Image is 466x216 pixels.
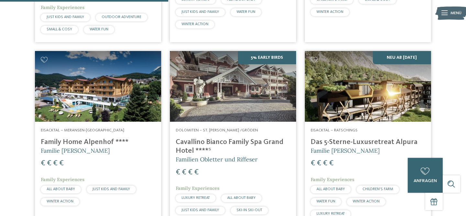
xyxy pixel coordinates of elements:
h4: Family Home Alpenhof **** [41,138,155,147]
span: € [59,159,64,167]
span: € [329,159,334,167]
span: € [47,159,51,167]
span: Family Experiences [41,177,84,182]
span: Dolomiten – St. [PERSON_NAME] /Gröden [176,128,258,132]
span: CHILDREN’S FARM [362,187,393,191]
span: JUST KIDS AND FAMILY [182,10,219,14]
span: Family Experiences [176,185,219,191]
span: SKI-IN SKI-OUT [237,208,262,212]
span: WINTER ACTION [182,22,208,26]
span: € [188,169,193,176]
span: anfragen [414,179,437,183]
img: Family Spa Grand Hotel Cavallino Bianco ****ˢ [170,51,296,122]
span: JUST KIDS AND FAMILY [182,208,219,212]
span: € [194,169,199,176]
span: LUXURY RETREAT [316,212,345,216]
span: WATER FUN [316,200,335,203]
span: Family Experiences [311,177,354,182]
span: Familie [PERSON_NAME] [311,147,380,154]
span: WINTER ACTION [353,200,380,203]
span: JUST KIDS AND FAMILY [93,187,130,191]
span: € [323,159,327,167]
span: € [317,159,321,167]
span: Familie [PERSON_NAME] [41,147,110,154]
span: € [53,159,58,167]
a: anfragen [408,158,443,193]
span: € [311,159,315,167]
span: Family Experiences [41,5,84,10]
span: OUTDOOR ADVENTURE [102,15,141,19]
span: JUST KIDS AND FAMILY [47,15,84,19]
span: Familien Obletter und Riffeser [176,156,258,163]
span: Eisacktal – Meransen-[GEOGRAPHIC_DATA] [41,128,124,132]
h4: Das 5-Sterne-Luxusretreat Alpura [311,138,425,147]
span: Eisacktal – Ratschings [311,128,358,132]
span: LUXURY RETREAT [182,196,210,200]
span: WATER FUN [237,10,255,14]
h4: Cavallino Bianco Family Spa Grand Hotel ****ˢ [176,138,290,155]
span: SMALL & COSY [47,27,72,31]
span: ALL ABOUT BABY [227,196,256,200]
img: Familienhotels gesucht? Hier findet ihr die besten! [305,51,431,122]
span: € [41,159,45,167]
span: ALL ABOUT BABY [316,187,345,191]
span: WINTER ACTION [47,200,73,203]
span: ALL ABOUT BABY [47,187,75,191]
img: Family Home Alpenhof **** [35,51,161,122]
span: WATER FUN [90,27,108,31]
span: WINTER ACTION [316,10,343,14]
span: € [182,169,186,176]
span: € [176,169,180,176]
